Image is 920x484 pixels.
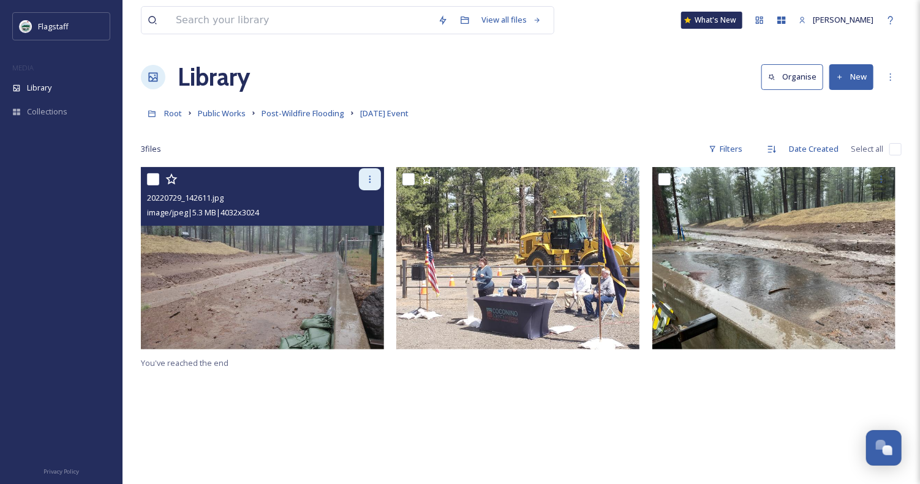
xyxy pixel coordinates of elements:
[43,467,79,475] span: Privacy Policy
[141,143,161,155] span: 3 file s
[198,106,246,121] a: Public Works
[783,137,845,161] div: Date Created
[829,64,873,89] button: New
[761,64,829,89] a: Organise
[851,143,883,155] span: Select all
[476,8,548,32] a: View all files
[761,64,823,89] button: Organise
[164,106,182,121] a: Root
[793,8,880,32] a: [PERSON_NAME]
[12,63,34,72] span: MEDIA
[178,59,250,95] a: Library
[198,108,246,119] span: Public Works
[262,108,344,119] span: Post-Wildfire Flooding
[147,207,259,218] span: image/jpeg | 5.3 MB | 4032 x 3024
[141,167,384,349] img: 20220729_142611.jpg
[27,106,67,117] span: Collections
[396,167,639,349] img: 20230505_102026.jpg
[141,357,228,368] span: You've reached the end
[20,20,32,32] img: images%20%282%29.jpeg
[38,21,69,32] span: Flagstaff
[27,82,51,94] span: Library
[360,108,409,119] span: [DATE] Event
[813,14,873,25] span: [PERSON_NAME]
[170,7,432,34] input: Search your library
[703,137,748,161] div: Filters
[681,12,742,29] a: What's New
[147,192,224,203] span: 20220729_142611.jpg
[652,167,895,349] img: 07-29-Pipeline West Event.jpg
[360,106,409,121] a: [DATE] Event
[164,108,182,119] span: Root
[866,430,902,466] button: Open Chat
[43,463,79,478] a: Privacy Policy
[262,106,344,121] a: Post-Wildfire Flooding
